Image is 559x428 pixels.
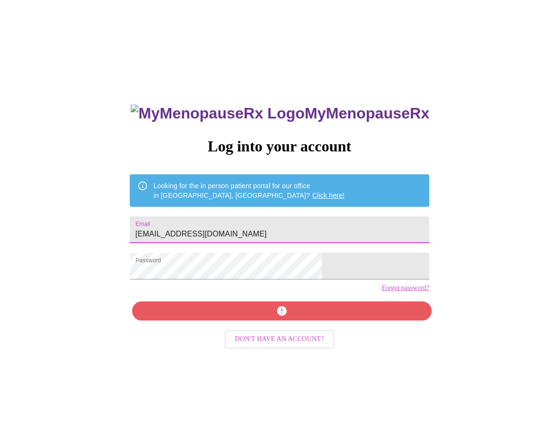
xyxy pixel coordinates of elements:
button: Don't have an account? [225,330,335,349]
span: Don't have an account? [235,333,324,345]
h3: MyMenopauseRx [131,105,429,122]
a: Don't have an account? [222,334,337,342]
h3: Log into your account [130,138,429,155]
img: MyMenopauseRx Logo [131,105,304,122]
a: Click here! [312,192,345,199]
a: Forgot password? [382,284,429,292]
div: Looking for the in person patient portal for our office in [GEOGRAPHIC_DATA], [GEOGRAPHIC_DATA]? [154,177,345,204]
